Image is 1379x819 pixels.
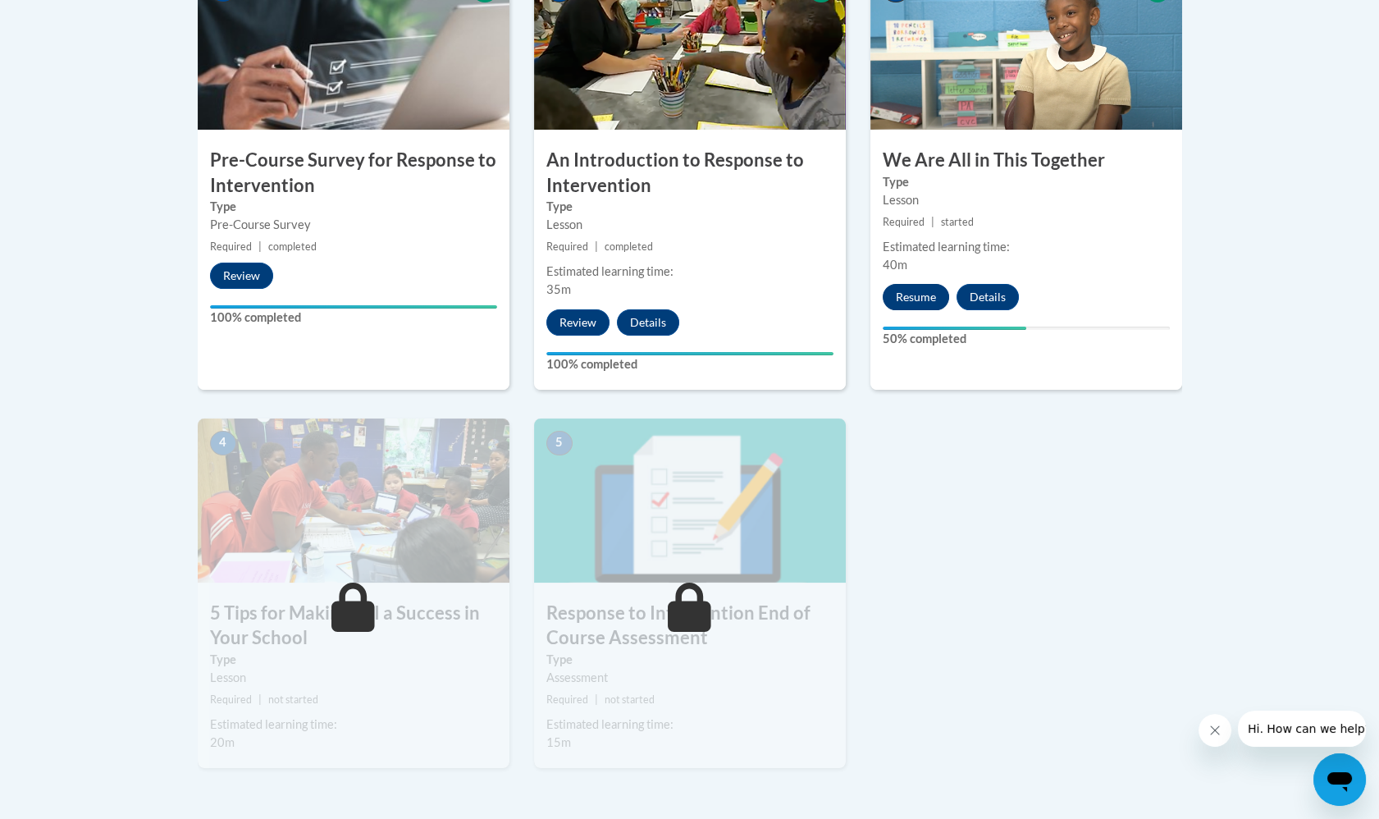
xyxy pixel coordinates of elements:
button: Review [210,263,273,289]
label: 50% completed [883,330,1170,348]
div: Lesson [883,191,1170,209]
button: Review [546,309,610,336]
span: Required [210,693,252,706]
div: Estimated learning time: [546,263,833,281]
span: Required [883,216,925,228]
span: Required [546,240,588,253]
label: Type [546,651,833,669]
div: Your progress [210,305,497,309]
span: not started [268,693,318,706]
span: | [258,240,262,253]
span: not started [605,693,655,706]
span: 4 [210,431,236,455]
span: | [595,240,598,253]
span: 20m [210,735,235,749]
h3: 5 Tips for Making RTI a Success in Your School [198,601,509,652]
div: Lesson [546,216,833,234]
div: Lesson [210,669,497,687]
span: Required [546,693,588,706]
button: Details [617,309,679,336]
iframe: Close message [1199,714,1231,747]
h3: Response to Intervention End of Course Assessment [534,601,846,652]
label: Type [883,173,1170,191]
span: | [258,693,262,706]
img: Course Image [534,419,846,583]
label: Type [546,198,833,216]
label: Type [210,198,497,216]
iframe: Button to launch messaging window [1313,753,1366,806]
button: Details [957,284,1019,310]
span: started [941,216,974,228]
span: 15m [546,735,571,749]
span: 5 [546,431,573,455]
div: Estimated learning time: [883,238,1170,256]
div: Your progress [883,327,1026,330]
h3: An Introduction to Response to Intervention [534,148,846,199]
span: 35m [546,282,571,296]
iframe: Message from company [1238,711,1366,747]
span: Required [210,240,252,253]
span: completed [605,240,653,253]
label: 100% completed [210,309,497,327]
button: Resume [883,284,949,310]
div: Pre-Course Survey [210,216,497,234]
img: Course Image [198,419,509,583]
label: 100% completed [546,355,833,373]
div: Estimated learning time: [546,716,833,734]
label: Type [210,651,497,669]
span: 40m [883,258,907,272]
div: Assessment [546,669,833,687]
div: Estimated learning time: [210,716,497,734]
div: Your progress [546,352,833,355]
span: | [931,216,934,228]
span: Hi. How can we help? [10,11,133,25]
h3: Pre-Course Survey for Response to Intervention [198,148,509,199]
h3: We Are All in This Together [870,148,1182,173]
span: | [595,693,598,706]
span: completed [268,240,317,253]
